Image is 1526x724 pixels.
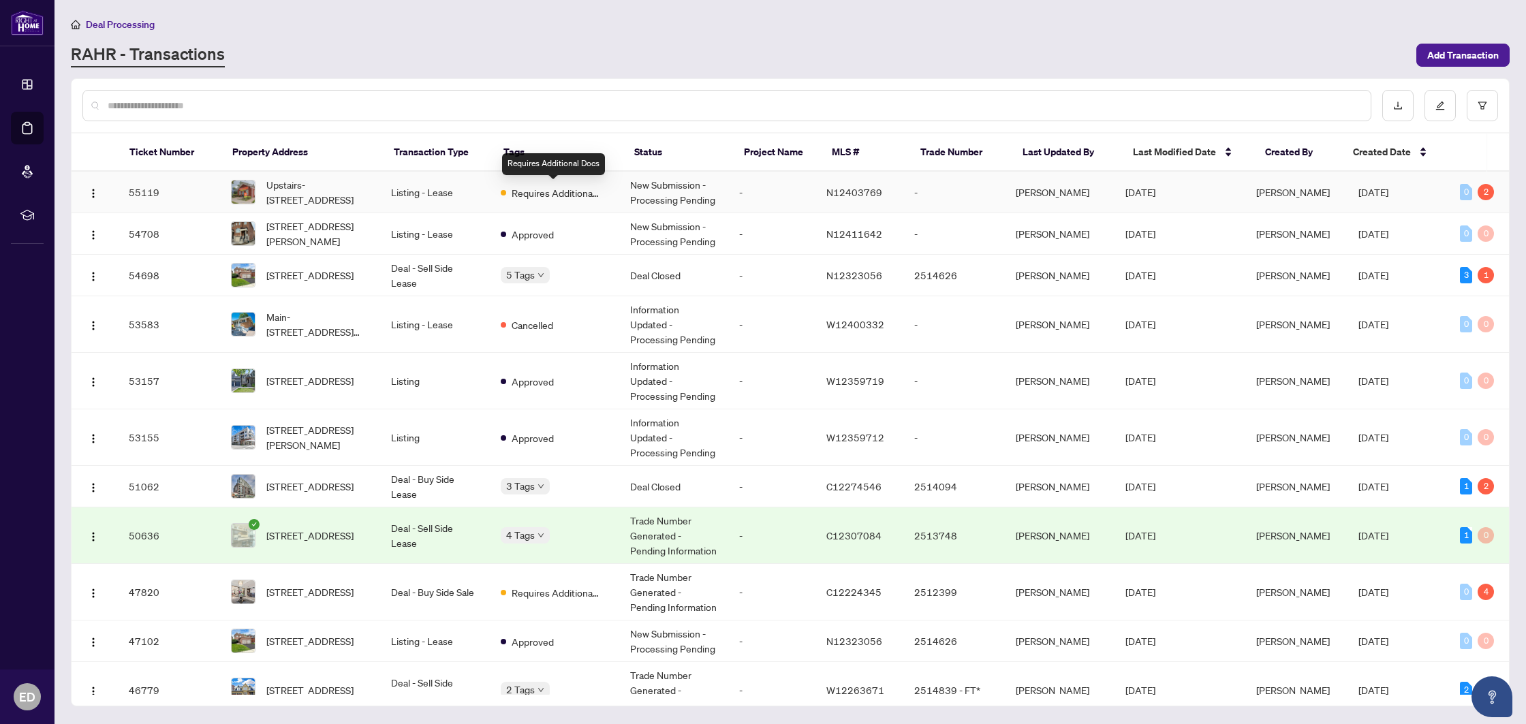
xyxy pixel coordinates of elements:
[266,633,354,648] span: [STREET_ADDRESS]
[118,409,220,466] td: 53155
[1005,620,1114,662] td: [PERSON_NAME]
[826,529,882,541] span: C12307084
[266,177,369,207] span: Upstairs-[STREET_ADDRESS]
[1358,186,1388,198] span: [DATE]
[118,296,220,353] td: 53583
[1125,529,1155,541] span: [DATE]
[1460,184,1472,200] div: 0
[903,255,1006,296] td: 2514626
[266,584,354,599] span: [STREET_ADDRESS]
[1460,633,1472,649] div: 0
[118,662,220,719] td: 46779
[82,223,104,245] button: Logo
[1353,144,1411,159] span: Created Date
[82,475,104,497] button: Logo
[88,637,99,648] img: Logo
[909,133,1012,172] th: Trade Number
[82,524,104,546] button: Logo
[1478,184,1494,200] div: 2
[383,133,493,172] th: Transaction Type
[728,409,815,466] td: -
[118,466,220,507] td: 51062
[232,475,255,498] img: thumbnail-img
[538,687,544,693] span: down
[619,507,728,564] td: Trade Number Generated - Pending Information
[826,375,884,387] span: W12359719
[1125,186,1155,198] span: [DATE]
[232,180,255,204] img: thumbnail-img
[1005,662,1114,719] td: [PERSON_NAME]
[903,296,1006,353] td: -
[728,662,815,719] td: -
[1416,44,1510,67] button: Add Transaction
[118,172,220,213] td: 55119
[1256,269,1330,281] span: [PERSON_NAME]
[538,483,544,490] span: down
[232,369,255,392] img: thumbnail-img
[826,480,882,492] span: C12274546
[1125,227,1155,240] span: [DATE]
[1478,267,1494,283] div: 1
[623,133,734,172] th: Status
[232,222,255,245] img: thumbnail-img
[728,620,815,662] td: -
[826,269,882,281] span: N12323056
[1256,375,1330,387] span: [PERSON_NAME]
[619,255,728,296] td: Deal Closed
[1005,255,1114,296] td: [PERSON_NAME]
[512,317,553,332] span: Cancelled
[232,426,255,449] img: thumbnail-img
[380,213,489,255] td: Listing - Lease
[826,227,882,240] span: N12411642
[619,213,728,255] td: New Submission - Processing Pending
[1256,529,1330,541] span: [PERSON_NAME]
[1478,373,1494,389] div: 0
[826,635,882,647] span: N12323056
[1256,318,1330,330] span: [PERSON_NAME]
[619,172,728,213] td: New Submission - Processing Pending
[903,409,1006,466] td: -
[1358,431,1388,443] span: [DATE]
[82,630,104,652] button: Logo
[11,10,44,35] img: logo
[221,133,383,172] th: Property Address
[1478,316,1494,332] div: 0
[1435,101,1445,110] span: edit
[88,686,99,697] img: Logo
[1125,635,1155,647] span: [DATE]
[1478,101,1487,110] span: filter
[826,586,882,598] span: C12224345
[380,620,489,662] td: Listing - Lease
[1478,584,1494,600] div: 4
[512,374,554,389] span: Approved
[1460,429,1472,445] div: 0
[512,585,600,600] span: Requires Additional Docs
[1393,101,1403,110] span: download
[903,213,1006,255] td: -
[1133,144,1216,159] span: Last Modified Date
[1478,633,1494,649] div: 0
[1125,269,1155,281] span: [DATE]
[728,507,815,564] td: -
[493,133,623,172] th: Tags
[728,172,815,213] td: -
[88,433,99,444] img: Logo
[1460,478,1472,494] div: 1
[88,271,99,282] img: Logo
[118,213,220,255] td: 54708
[380,172,489,213] td: Listing - Lease
[1478,478,1494,494] div: 2
[266,219,369,249] span: [STREET_ADDRESS][PERSON_NAME]
[1256,480,1330,492] span: [PERSON_NAME]
[826,431,884,443] span: W12359712
[728,353,815,409] td: -
[71,20,80,29] span: home
[512,227,554,242] span: Approved
[1358,635,1388,647] span: [DATE]
[903,507,1006,564] td: 2513748
[903,466,1006,507] td: 2514094
[1358,684,1388,696] span: [DATE]
[826,318,884,330] span: W12400332
[1460,316,1472,332] div: 0
[380,564,489,620] td: Deal - Buy Side Sale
